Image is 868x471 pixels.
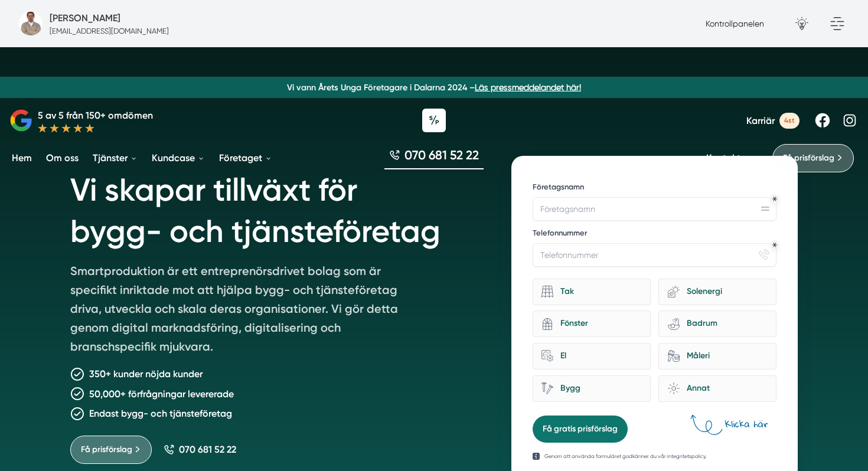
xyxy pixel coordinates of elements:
span: Karriär [746,115,775,126]
a: Kontakta oss [706,152,763,163]
input: Telefonnummer [533,243,776,267]
p: [EMAIL_ADDRESS][DOMAIN_NAME] [50,25,169,37]
a: Företaget [217,143,275,173]
p: Genom att använda formuläret godkänner du vår integritetspolicy. [544,452,707,460]
a: Få prisförslag [70,436,152,464]
p: 350+ kunder nöjda kunder [89,367,203,381]
span: Få prisförslag [783,152,834,165]
span: 070 681 52 22 [404,146,479,163]
span: 070 681 52 22 [179,444,236,455]
div: Obligatoriskt [772,197,777,201]
label: Telefonnummer [533,228,776,241]
p: 50,000+ förfrågningar levererade [89,387,234,401]
a: Hem [9,143,34,173]
a: 070 681 52 22 [164,444,236,455]
p: Smartproduktion är ett entreprenörsdrivet bolag som är specifikt inriktade mot att hjälpa bygg- o... [70,261,410,361]
a: Kontrollpanelen [706,19,764,28]
span: 4st [779,113,800,129]
a: Om oss [44,143,81,173]
h5: Försäljare [50,11,120,25]
span: Få prisförslag [81,443,132,456]
input: Företagsnamn [533,197,776,221]
a: Kundcase [149,143,207,173]
div: Obligatoriskt [772,243,777,247]
a: Få prisförslag [772,144,854,172]
a: 070 681 52 22 [384,146,484,169]
p: Endast bygg- och tjänsteföretag [89,406,232,421]
a: Karriär 4st [746,113,800,129]
a: Tjänster [90,143,140,173]
label: Företagsnamn [533,182,776,195]
h1: Vi skapar tillväxt för bygg- och tjänsteföretag [70,156,483,261]
img: foretagsbild-pa-smartproduktion-ett-foretag-i-dalarnas-lan.png [19,12,43,35]
a: Läs pressmeddelandet här! [475,83,581,92]
p: Vi vann Årets Unga Företagare i Dalarna 2024 – [5,81,863,93]
button: Få gratis prisförslag [533,416,628,443]
p: 5 av 5 från 150+ omdömen [38,108,153,123]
